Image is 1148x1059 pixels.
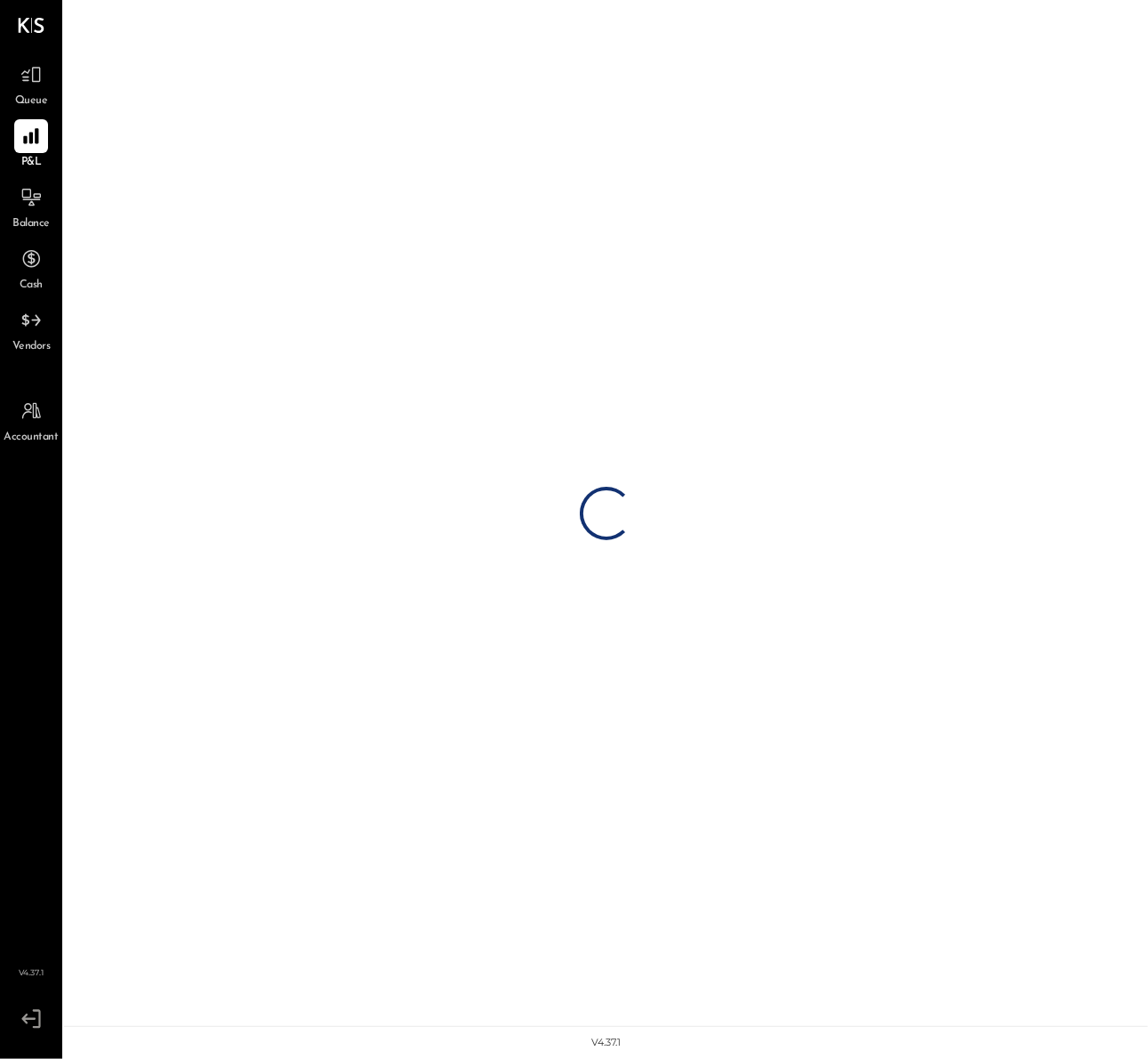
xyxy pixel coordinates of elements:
[591,1036,621,1050] div: v 4.37.1
[15,93,48,109] span: Queue
[21,155,42,171] span: P&L
[1,394,61,446] a: Accountant
[1,119,61,171] a: P&L
[1,181,61,232] a: Balance
[4,430,59,446] span: Accountant
[20,278,43,294] span: Cash
[1,303,61,355] a: Vendors
[12,339,51,355] span: Vendors
[12,216,50,232] span: Balance
[1,242,61,294] a: Cash
[1,58,61,109] a: Queue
